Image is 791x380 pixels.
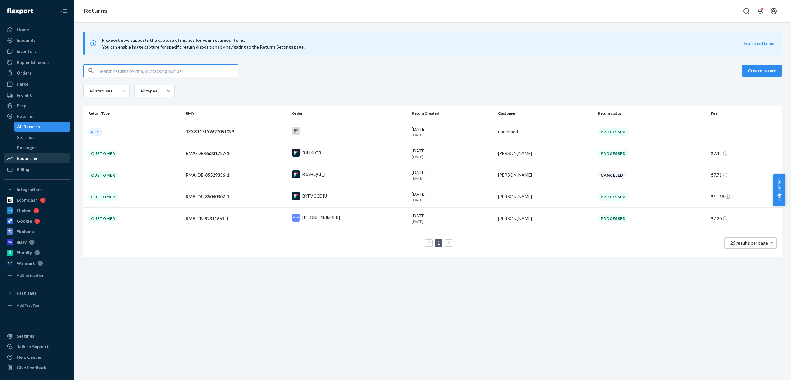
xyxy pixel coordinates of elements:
[412,219,493,224] p: [DATE]
[773,174,785,206] button: Help Center
[99,65,238,77] input: Search returns by rma, id, tracking number
[412,213,493,224] div: [DATE]
[4,101,70,111] a: Prep
[17,37,36,43] div: Inbounds
[598,150,628,157] div: Processed
[17,81,30,87] div: Parcel
[709,208,782,229] td: $7.20
[498,172,593,178] div: [PERSON_NAME]
[4,352,70,362] a: Help Center
[598,215,628,222] div: Processed
[79,2,112,20] ol: breadcrumbs
[4,237,70,247] a: eBay
[17,333,34,339] div: Settings
[14,122,71,132] a: All Returns
[17,250,32,256] div: Shopify
[709,106,782,121] th: Fee
[17,92,32,98] div: Freight
[89,88,112,94] div: All statuses
[4,227,70,237] a: Skubana
[4,288,70,298] button: Fast Tags
[595,106,709,121] th: Return status
[17,48,36,54] div: Inventory
[102,44,305,49] span: You can enable image capture for specific return dispositions by navigating to the Returns Settin...
[598,171,626,179] div: Canceled
[17,239,27,245] div: eBay
[4,58,70,67] a: Replenishments
[186,172,287,178] div: RMA-DE-85529356-1
[711,129,777,135] div: -
[498,129,593,135] div: undefined
[4,363,70,373] button: Give Feedback
[412,154,493,159] p: [DATE]
[17,145,36,151] div: Packages
[17,124,40,130] div: All Returns
[17,228,34,235] div: Skubana
[290,106,409,121] th: Order
[598,193,628,201] div: Processed
[4,46,70,56] a: Inventory
[4,206,70,216] a: Flieber
[598,128,628,136] div: Processed
[17,273,44,278] div: Add Integration
[4,301,70,310] a: Add Fast Tag
[84,7,107,14] a: Returns
[102,36,744,44] span: Flexport now supports the capture of images for your returned items.
[302,215,340,221] div: [PHONE_NUMBER]
[83,106,183,121] th: Return Type
[17,344,49,350] div: Talk to Support
[412,169,493,181] div: [DATE]
[17,197,38,203] div: Ecomdash
[17,134,35,140] div: Settings
[4,35,70,45] a: Inbounds
[302,193,327,199] div: BYFVCCDPJ
[744,40,774,46] button: Go to settings
[302,150,325,156] div: RJUKLGR_I
[17,103,26,109] div: Prep
[4,79,70,89] a: Parcel
[17,365,47,371] div: Give Feedback
[17,354,42,360] div: Help Center
[186,150,287,156] div: RMA-DE-86331727-1
[709,164,782,186] td: $7.71
[140,88,156,94] div: All types
[768,5,780,17] button: Open account menu
[4,153,70,163] a: Reporting
[4,111,70,121] a: Returns
[17,260,35,266] div: Walmart
[88,215,118,222] div: Customer
[4,342,70,352] a: Talk to Support
[412,191,493,203] div: [DATE]
[4,90,70,100] a: Freight
[498,194,593,200] div: [PERSON_NAME]
[409,106,496,121] th: Return Created
[412,126,493,138] div: [DATE]
[88,150,118,157] div: Customer
[412,176,493,181] p: [DATE]
[730,240,768,246] span: 25 results per page
[498,150,593,156] div: [PERSON_NAME]
[17,70,32,76] div: Orders
[496,106,595,121] th: Customer
[4,258,70,268] a: Walmart
[4,216,70,226] a: Google
[436,240,441,246] a: Page 1 is your current page
[88,128,102,136] div: RTS
[88,193,118,201] div: Customer
[17,218,32,224] div: Google
[17,290,36,296] div: Fast Tags
[4,331,70,341] a: Settings
[14,143,71,153] a: Packages
[17,207,31,214] div: Flieber
[17,155,37,161] div: Reporting
[17,166,29,173] div: Billing
[17,113,33,119] div: Returns
[186,129,287,135] div: 1ZX8R171YW27051099
[4,248,70,258] a: Shopify
[88,171,118,179] div: Customer
[17,303,39,308] div: Add Fast Tag
[4,271,70,280] a: Add Integration
[709,186,782,207] td: $11.18
[4,164,70,174] a: Billing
